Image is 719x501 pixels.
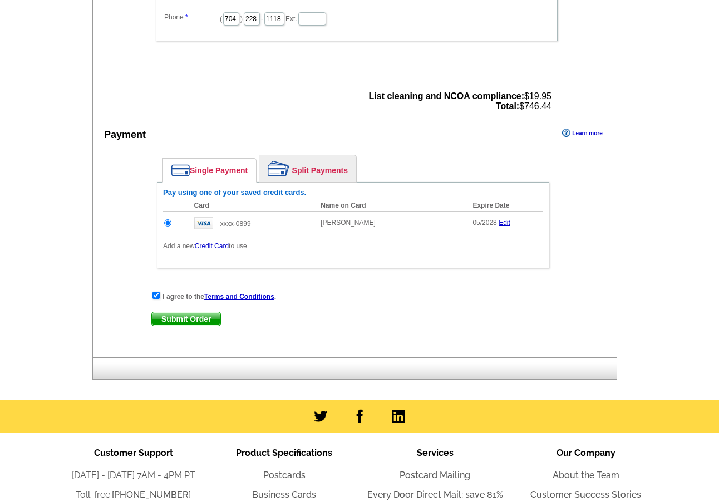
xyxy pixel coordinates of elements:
a: Postcard Mailing [400,470,470,480]
a: Business Cards [252,489,316,500]
span: Product Specifications [236,448,332,458]
a: Postcards [263,470,306,480]
th: Expire Date [467,200,543,212]
span: Customer Support [94,448,173,458]
dd: ( ) - Ext. [161,9,552,27]
span: Our Company [557,448,615,458]
th: Card [189,200,316,212]
strong: Total: [496,101,519,111]
strong: List cleaning and NCOA compliance: [369,91,524,101]
a: [PHONE_NUMBER] [112,489,191,500]
span: Submit Order [152,312,220,326]
li: [DATE] - [DATE] 7AM - 4PM PT [58,469,209,482]
a: Single Payment [163,159,256,182]
th: Name on Card [315,200,467,212]
a: Learn more [562,129,602,137]
span: xxxx-0899 [220,220,251,228]
img: visa.gif [194,217,213,229]
a: Every Door Direct Mail: save 81% [367,489,503,500]
span: 05/2028 [472,219,496,227]
a: Customer Success Stories [530,489,641,500]
span: [PERSON_NAME] [321,219,376,227]
span: $19.95 $746.44 [369,91,551,111]
div: Payment [104,127,146,143]
span: Services [417,448,454,458]
strong: I agree to the . [162,293,276,301]
a: About the Team [553,470,619,480]
img: split-payment.png [268,161,289,176]
h6: Pay using one of your saved credit cards. [163,188,543,197]
img: single-payment.png [171,164,190,176]
p: Add a new to use [163,241,543,251]
label: Phone [164,12,220,22]
a: Credit Card [195,242,229,250]
a: Edit [499,219,510,227]
a: Terms and Conditions [204,293,274,301]
a: Split Payments [259,155,356,182]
